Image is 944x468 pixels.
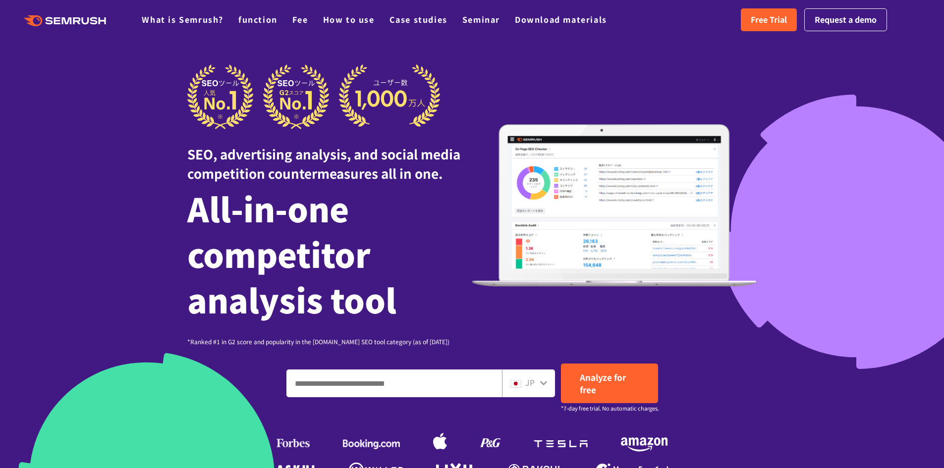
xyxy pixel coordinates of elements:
[389,13,447,25] a: Case studies
[187,337,449,346] font: *Ranked #1 in G2 score and popularity in the [DOMAIN_NAME] SEO tool category (as of [DATE])
[187,230,396,323] font: competitor analysis tool
[462,13,500,25] a: Seminar
[323,13,375,25] a: How to use
[142,13,223,25] a: What is Semrush?
[561,404,659,412] font: *7-day free trial. No automatic charges.
[804,8,887,31] a: Request a demo
[187,145,460,182] font: SEO, advertising analysis, and social media competition countermeasures all in one.
[238,13,278,25] a: function
[580,371,626,396] font: Analyze for free
[292,13,308,25] a: Fee
[515,13,607,25] a: Download materials
[751,13,787,25] font: Free Trial
[561,364,658,403] a: Analyze for free
[741,8,797,31] a: Free Trial
[525,376,535,388] font: JP
[187,184,349,232] font: All-in-one
[287,370,501,397] input: Enter a domain, keyword or URL
[815,13,877,25] font: Request a demo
